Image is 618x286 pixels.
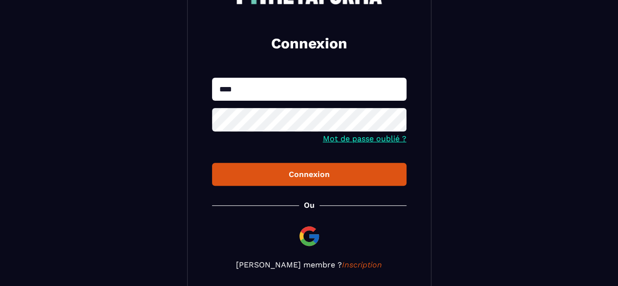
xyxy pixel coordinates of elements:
p: Ou [304,200,315,210]
p: [PERSON_NAME] membre ? [212,260,406,269]
div: Connexion [220,170,399,179]
h2: Connexion [224,34,395,53]
img: google [298,224,321,248]
button: Connexion [212,163,406,186]
a: Mot de passe oublié ? [323,134,406,143]
a: Inscription [342,260,382,269]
